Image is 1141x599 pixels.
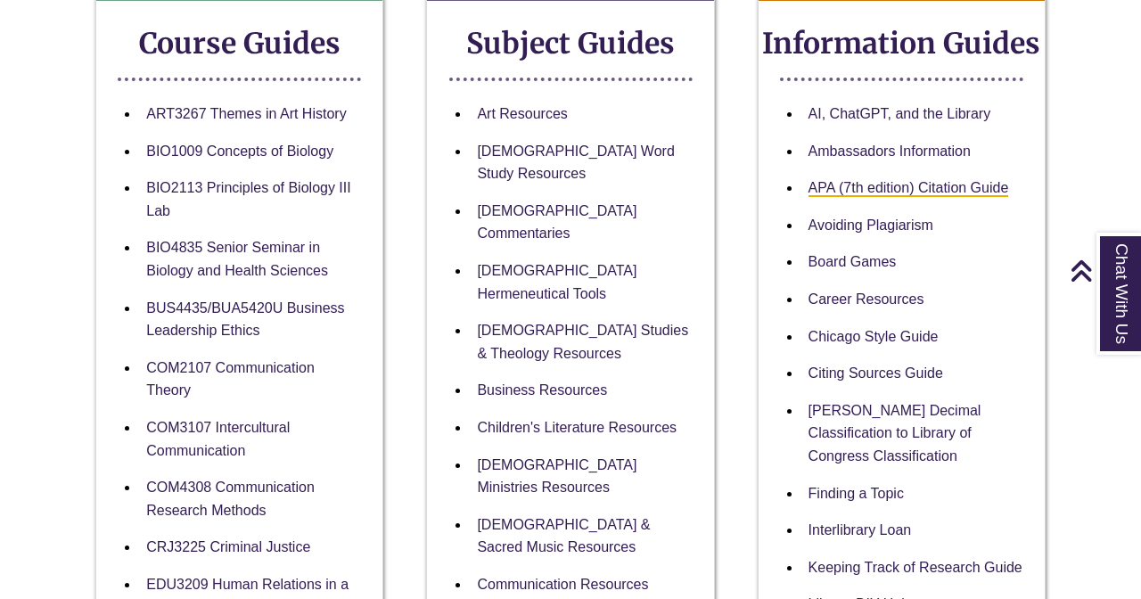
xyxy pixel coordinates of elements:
a: COM2107 Communication Theory [146,360,315,398]
a: AI, ChatGPT, and the Library [809,106,991,121]
a: COM3107 Intercultural Communication [146,420,290,458]
strong: Information Guides [762,26,1040,62]
a: Finding a Topic [809,486,904,501]
a: Children's Literature Resources [477,420,677,435]
a: [DEMOGRAPHIC_DATA] & Sacred Music Resources [477,517,650,555]
a: BIO4835 Senior Seminar in Biology and Health Sciences [146,240,328,278]
a: Board Games [809,254,897,269]
a: Business Resources [477,382,607,398]
a: Keeping Track of Research Guide [809,560,1022,575]
a: Chicago Style Guide [809,329,939,344]
a: Communication Resources [477,577,648,592]
strong: Course Guides [139,26,341,62]
a: Art Resources [477,106,567,121]
a: BUS4435/BUA5420U Business Leadership Ethics [146,300,344,339]
a: BIO2113 Principles of Biology III Lab [146,180,350,218]
a: [DEMOGRAPHIC_DATA] Commentaries [477,203,636,242]
a: Interlibrary Loan [809,522,912,537]
a: COM4308 Communication Research Methods [146,480,315,518]
strong: Subject Guides [466,26,675,62]
a: ART3267 Themes in Art History [146,106,346,121]
a: [DEMOGRAPHIC_DATA] Word Study Resources [477,144,674,182]
a: Back to Top [1070,258,1137,283]
a: APA (7th edition) Citation Guide [809,180,1009,197]
a: BIO1009 Concepts of Biology [146,144,333,159]
a: CRJ3225 Criminal Justice [146,539,310,554]
a: Ambassadors Information [809,144,971,159]
a: [DEMOGRAPHIC_DATA] Ministries Resources [477,457,636,496]
a: Avoiding Plagiarism [809,217,933,233]
a: [DEMOGRAPHIC_DATA] Studies & Theology Resources [477,323,688,361]
a: Career Resources [809,291,924,307]
a: [PERSON_NAME] Decimal Classification to Library of Congress Classification [809,403,981,464]
a: Citing Sources Guide [809,365,943,381]
a: [DEMOGRAPHIC_DATA] Hermeneutical Tools [477,263,636,301]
